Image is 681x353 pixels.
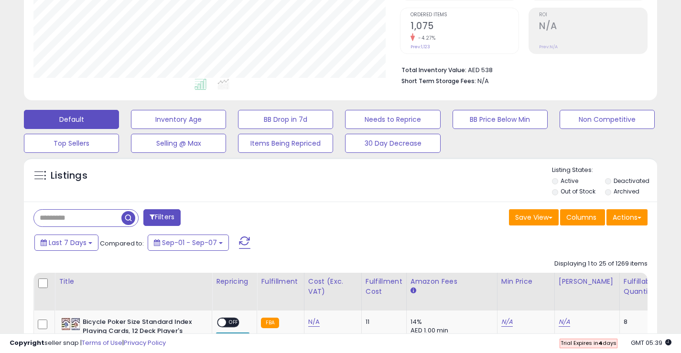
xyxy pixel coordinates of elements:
h5: Listings [51,169,87,182]
label: Archived [614,187,639,195]
span: N/A [477,76,489,86]
button: Sep-01 - Sep-07 [148,235,229,251]
button: BB Price Below Min [453,110,548,129]
small: -4.27% [415,34,435,42]
div: 8 [624,318,653,326]
span: ROI [539,12,647,18]
div: Displaying 1 to 25 of 1269 items [554,259,648,268]
li: AED 538 [401,64,640,75]
b: Total Inventory Value: [401,66,466,74]
small: FBA [261,318,279,328]
button: Inventory Age [131,110,226,129]
small: Prev: N/A [539,44,558,50]
div: seller snap | | [10,339,166,348]
h2: N/A [539,21,647,33]
a: N/A [501,317,513,327]
button: Save View [509,209,559,225]
div: Fulfillment Cost [366,277,402,297]
div: Title [59,277,208,287]
div: Cost (Exc. VAT) [308,277,357,297]
div: Amazon Fees [411,277,493,287]
div: 14% [411,318,490,326]
button: Last 7 Days [34,235,98,251]
button: Filters [143,209,181,226]
button: BB Drop in 7d [238,110,333,129]
label: Out of Stock [561,187,595,195]
b: Short Term Storage Fees: [401,77,476,85]
span: Trial Expires in days [561,339,616,347]
div: 11 [366,318,399,326]
a: N/A [308,317,320,327]
span: 2025-09-15 05:39 GMT [631,338,671,347]
label: Active [561,177,578,185]
button: Top Sellers [24,134,119,153]
strong: Copyright [10,338,44,347]
div: Repricing [216,277,253,287]
a: Privacy Policy [124,338,166,347]
a: N/A [559,317,570,327]
span: Sep-01 - Sep-07 [162,238,217,247]
span: Last 7 Days [49,238,86,247]
small: Amazon Fees. [411,287,416,295]
button: Needs to Reprice [345,110,440,129]
img: 51W3X05bZFL._SL40_.jpg [61,318,80,331]
span: Ordered Items [411,12,519,18]
div: [PERSON_NAME] [559,277,616,287]
button: 30 Day Decrease [345,134,440,153]
button: Default [24,110,119,129]
div: Min Price [501,277,551,287]
span: Columns [566,213,596,222]
div: Fulfillable Quantity [624,277,657,297]
button: Actions [606,209,648,225]
button: Items Being Repriced [238,134,333,153]
h2: 1,075 [411,21,519,33]
div: Fulfillment [261,277,300,287]
label: Deactivated [614,177,649,185]
p: Listing States: [552,166,657,175]
span: OFF [226,319,241,327]
b: Bicycle Poker Size Standard Index Playing Cards, 12 Deck Player's Pack [83,318,199,347]
a: Terms of Use [82,338,122,347]
button: Non Competitive [560,110,655,129]
b: 4 [598,339,603,347]
button: Selling @ Max [131,134,226,153]
button: Columns [560,209,605,225]
span: Compared to: [100,239,144,248]
small: Prev: 1,123 [411,44,430,50]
